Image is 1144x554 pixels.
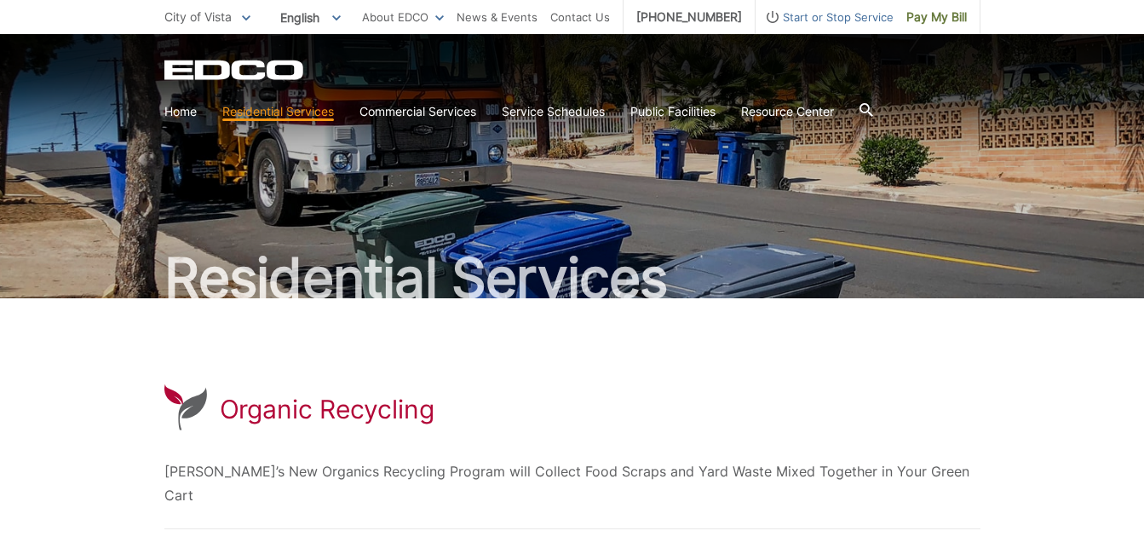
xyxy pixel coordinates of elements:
a: Resource Center [741,102,834,121]
span: English [267,3,354,32]
span: Pay My Bill [906,8,967,26]
h1: Organic Recycling [220,394,434,424]
a: Public Facilities [630,102,716,121]
a: Residential Services [222,102,334,121]
h2: Residential Services [164,251,980,305]
a: News & Events [457,8,538,26]
a: Contact Us [550,8,610,26]
a: Commercial Services [359,102,476,121]
p: [PERSON_NAME]’s New Organics Recycling Program will Collect Food Scraps and Yard Waste Mixed Toge... [164,459,980,507]
a: EDCD logo. Return to the homepage. [164,60,306,80]
a: Home [164,102,197,121]
a: Service Schedules [502,102,605,121]
a: About EDCO [362,8,444,26]
span: City of Vista [164,9,232,24]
